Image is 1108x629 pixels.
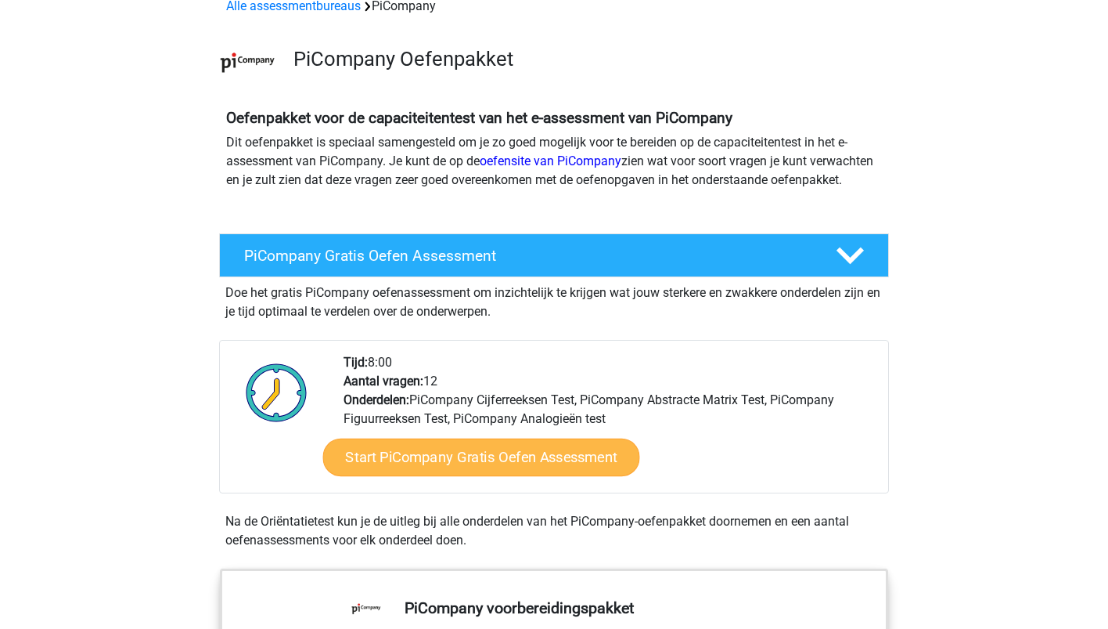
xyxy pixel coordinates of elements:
[237,353,316,432] img: Klok
[219,512,889,550] div: Na de Oriëntatietest kun je de uitleg bij alle onderdelen van het PiCompany-oefenpakket doornemen...
[226,133,882,190] p: Dit oefenpakket is speciaal samengesteld om je zo goed mogelijk voor te bereiden op de capaciteit...
[344,392,409,407] b: Onderdelen:
[226,109,732,127] b: Oefenpakket voor de capaciteitentest van het e-assessment van PiCompany
[480,154,621,168] a: oefensite van PiCompany
[344,374,423,389] b: Aantal vragen:
[293,47,876,71] h3: PiCompany Oefenpakket
[244,247,811,265] h4: PiCompany Gratis Oefen Assessment
[220,34,275,90] img: picompany.png
[323,439,640,476] a: Start PiCompany Gratis Oefen Assessment
[344,355,368,370] b: Tijd:
[219,277,889,321] div: Doe het gratis PiCompany oefenassessment om inzichtelijk te krijgen wat jouw sterkere en zwakkere...
[213,233,895,277] a: PiCompany Gratis Oefen Assessment
[332,353,887,493] div: 8:00 12 PiCompany Cijferreeksen Test, PiCompany Abstracte Matrix Test, PiCompany Figuurreeksen Te...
